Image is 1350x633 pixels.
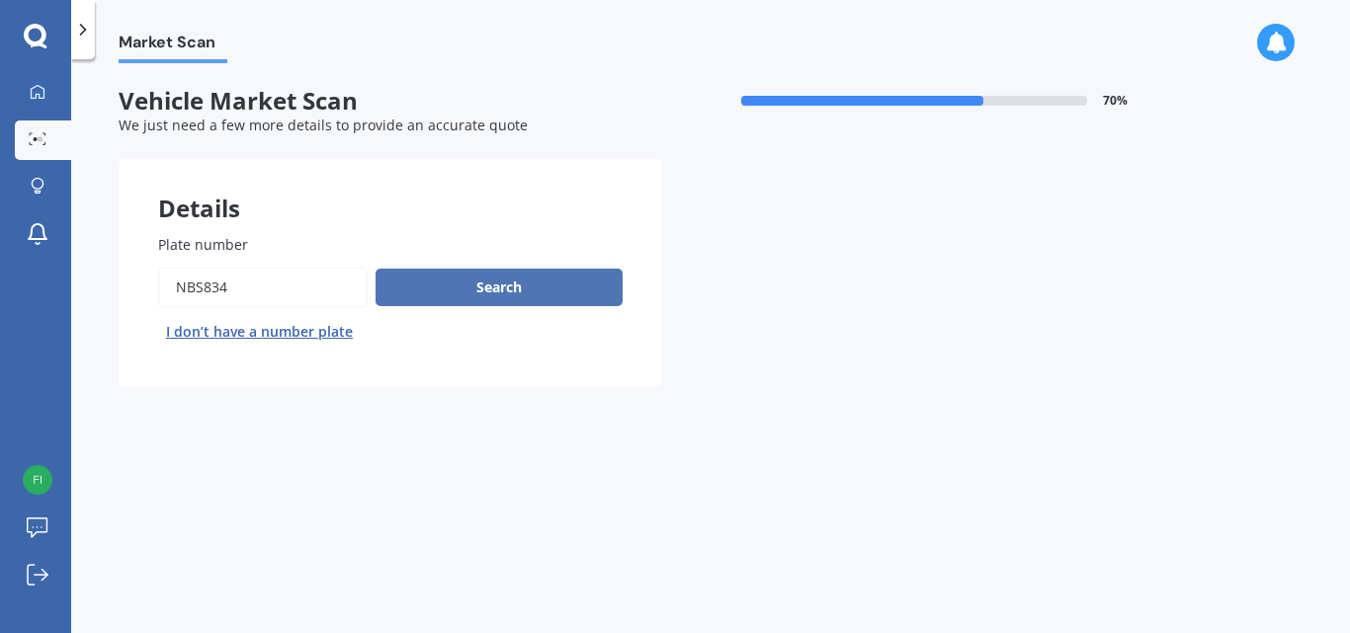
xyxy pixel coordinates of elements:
[158,235,248,254] span: Plate number
[1103,94,1128,108] span: 70 %
[158,316,361,348] button: I don’t have a number plate
[158,267,368,308] input: Enter plate number
[119,87,662,116] span: Vehicle Market Scan
[119,116,528,134] span: We just need a few more details to provide an accurate quote
[23,465,52,495] img: d9aeed9f2021be23a4bf1e4a38d0ee48
[376,269,623,306] button: Search
[119,33,227,59] span: Market Scan
[119,159,662,218] div: Details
